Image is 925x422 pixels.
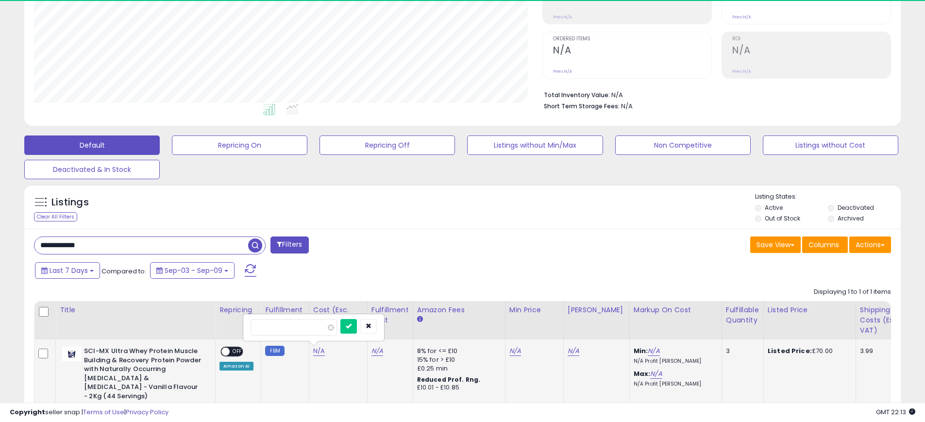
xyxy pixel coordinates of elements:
b: SCI-MX Ultra Whey Protein Muscle Building & Recovery Protein Powder with Naturally Occurring [MED... [84,347,202,403]
b: Short Term Storage Fees: [544,102,620,110]
div: £0.25 min [417,364,498,373]
div: [PERSON_NAME] [568,305,625,315]
th: The percentage added to the cost of goods (COGS) that forms the calculator for Min & Max prices. [629,301,722,339]
a: N/A [313,346,325,356]
img: 31QL0dhyx5L._SL40_.jpg [62,347,82,361]
div: Markup on Cost [634,305,718,315]
b: Reduced Prof. Rng. [417,375,481,384]
p: N/A Profit [PERSON_NAME] [634,381,714,388]
small: Prev: N/A [732,68,751,74]
button: Actions [849,236,891,253]
a: N/A [648,346,659,356]
span: OFF [230,348,245,356]
span: ROI [732,36,891,42]
li: N/A [544,88,884,100]
div: seller snap | | [10,408,168,417]
div: Cost (Exc. VAT) [313,305,363,325]
button: Listings without Min/Max [467,135,603,155]
div: 3 [726,347,756,355]
h5: Listings [51,196,89,209]
div: Shipping Costs (Exc. VAT) [860,305,910,336]
button: Filters [270,236,308,253]
button: Columns [802,236,848,253]
label: Out of Stock [765,214,800,222]
div: Displaying 1 to 1 of 1 items [814,287,891,297]
span: Columns [808,240,839,250]
small: Prev: N/A [553,68,572,74]
div: 3.99 [860,347,907,355]
label: Active [765,203,783,212]
div: Fulfillment Cost [371,305,409,325]
button: Listings without Cost [763,135,898,155]
div: Amazon Fees [417,305,501,315]
div: 15% for > £10 [417,355,498,364]
span: Last 7 Days [50,266,88,275]
a: N/A [509,346,521,356]
button: Non Competitive [615,135,751,155]
button: Last 7 Days [35,262,100,279]
p: Listing States: [755,192,901,202]
a: N/A [371,346,383,356]
button: Deactivated & In Stock [24,160,160,179]
div: £70.00 [768,347,848,355]
b: Total Inventory Value: [544,91,610,99]
a: Privacy Policy [126,407,168,417]
div: Fulfillment [265,305,304,315]
span: N/A [621,101,633,111]
div: Title [60,305,211,315]
h2: N/A [732,45,891,58]
a: N/A [650,369,662,379]
button: Sep-03 - Sep-09 [150,262,235,279]
div: Amazon AI [219,362,253,371]
h2: N/A [553,45,711,58]
button: Repricing Off [320,135,455,155]
button: Default [24,135,160,155]
button: Save View [750,236,801,253]
label: Archived [838,214,864,222]
label: Deactivated [838,203,874,212]
div: Fulfillable Quantity [726,305,759,325]
div: £10.01 - £10.85 [417,384,498,392]
span: 2025-09-17 22:13 GMT [876,407,915,417]
button: Repricing On [172,135,307,155]
small: Amazon Fees. [417,315,423,324]
span: Sep-03 - Sep-09 [165,266,222,275]
p: N/A Profit [PERSON_NAME] [634,358,714,365]
a: N/A [568,346,579,356]
small: FBM [265,346,284,356]
small: Prev: N/A [732,14,751,20]
div: Repricing [219,305,257,315]
div: 8% for <= £10 [417,347,498,355]
b: Min: [634,346,648,355]
b: Listed Price: [768,346,812,355]
span: Ordered Items [553,36,711,42]
div: Min Price [509,305,559,315]
div: Listed Price [768,305,852,315]
div: Clear All Filters [34,212,77,221]
b: Max: [634,369,651,378]
strong: Copyright [10,407,45,417]
span: Compared to: [101,267,146,276]
a: Terms of Use [83,407,124,417]
small: Prev: N/A [553,14,572,20]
